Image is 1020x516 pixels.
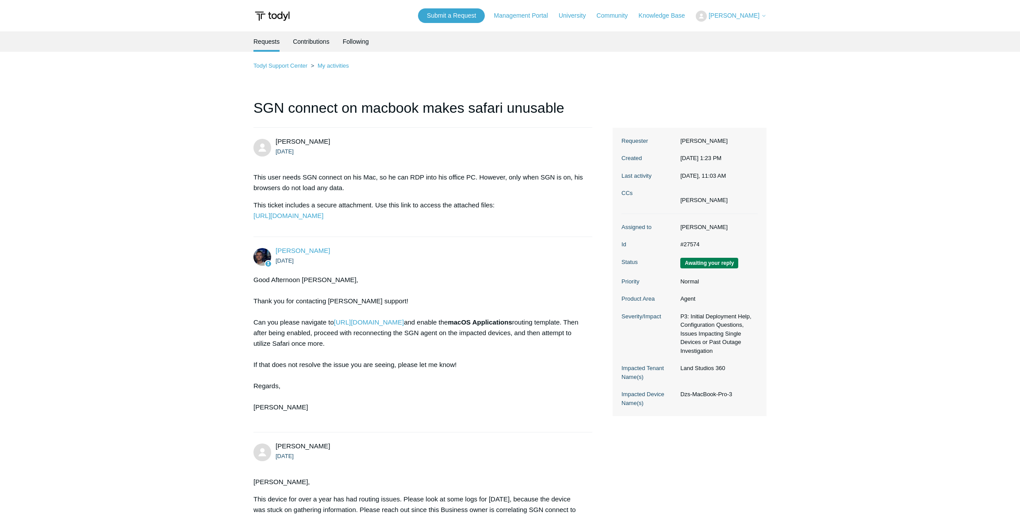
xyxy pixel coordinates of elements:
a: Submit a Request [418,8,485,23]
a: Management Portal [494,11,557,20]
dt: Assigned to [621,223,676,232]
a: [PERSON_NAME] [276,247,330,254]
img: Todyl Support Center Help Center home page [253,8,291,24]
p: This ticket includes a secure attachment. Use this link to access the attached files: [253,200,583,221]
time: 09/15/2025, 11:03 [680,172,726,179]
dt: Id [621,240,676,249]
h1: SGN connect on macbook makes safari unusable [253,97,592,128]
time: 08/21/2025, 10:37 [276,453,294,459]
a: Todyl Support Center [253,62,307,69]
button: [PERSON_NAME] [696,11,767,22]
a: University [559,11,594,20]
a: [URL][DOMAIN_NAME] [334,318,404,326]
dd: P3: Initial Deployment Help, Configuration Questions, Issues Impacting Single Devices or Past Out... [676,312,758,355]
strong: macOS Applications [448,318,512,326]
dd: #27574 [676,240,758,249]
dt: Severity/Impact [621,312,676,321]
dt: Impacted Tenant Name(s) [621,364,676,381]
time: 08/20/2025, 13:27 [276,257,294,264]
a: [URL][DOMAIN_NAME] [253,212,323,219]
li: Todyl Support Center [253,62,309,69]
time: 08/20/2025, 13:23 [276,148,294,155]
span: Connor Davis [276,247,330,254]
time: 08/20/2025, 13:23 [680,155,721,161]
p: [PERSON_NAME], [253,477,583,487]
dt: Status [621,258,676,267]
dt: Requester [621,137,676,145]
dd: Agent [676,294,758,303]
div: Good Afternoon [PERSON_NAME], Thank you for contacting [PERSON_NAME] support! Can you please navi... [253,275,583,423]
span: Victor Villanueva [276,138,330,145]
span: [PERSON_NAME] [709,12,759,19]
dt: Last activity [621,172,676,180]
dd: [PERSON_NAME] [676,223,758,232]
dd: Land Studios 360 [676,364,758,373]
a: My activities [318,62,349,69]
a: Following [343,31,369,52]
span: We are waiting for you to respond [680,258,738,268]
span: Victor Villanueva [276,442,330,450]
p: This user needs SGN connect on his Mac, so he can RDP into his office PC. However, only when SGN ... [253,172,583,193]
li: My activities [309,62,349,69]
dt: Created [621,154,676,163]
a: Knowledge Base [639,11,694,20]
dd: Normal [676,277,758,286]
a: Contributions [293,31,330,52]
dt: CCs [621,189,676,198]
a: Community [597,11,637,20]
dd: Dzs-MacBook-Pro-3 [676,390,758,399]
dd: [PERSON_NAME] [676,137,758,145]
dt: Product Area [621,294,676,303]
dt: Impacted Device Name(s) [621,390,676,407]
li: Ali Zahir [680,196,728,205]
dt: Priority [621,277,676,286]
li: Requests [253,31,280,52]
